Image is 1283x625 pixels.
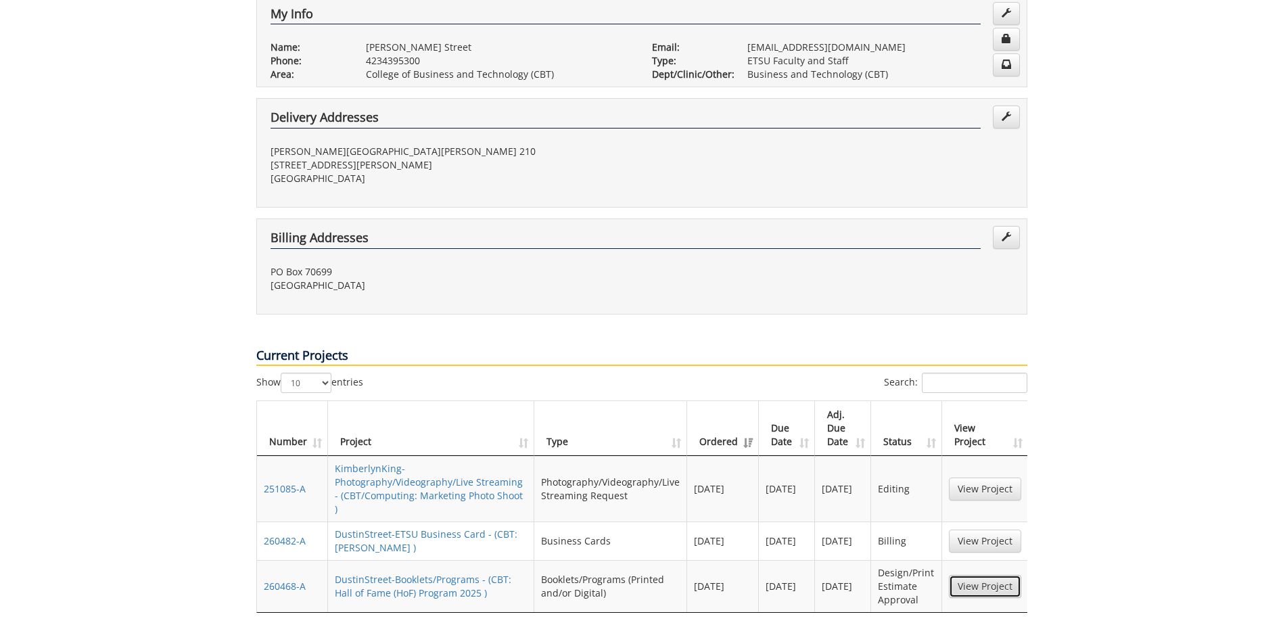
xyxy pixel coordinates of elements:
td: [DATE] [687,522,759,560]
p: Dept/Clinic/Other: [652,68,727,81]
th: Status: activate to sort column ascending [871,401,941,456]
select: Showentries [281,373,331,393]
a: Change Password [993,28,1020,51]
p: ETSU Faculty and Staff [747,54,1013,68]
td: [DATE] [759,456,815,522]
a: View Project [949,575,1021,598]
p: [EMAIL_ADDRESS][DOMAIN_NAME] [747,41,1013,54]
p: [GEOGRAPHIC_DATA] [271,172,632,185]
a: 251085-A [264,482,306,495]
p: [PERSON_NAME] Street [366,41,632,54]
label: Show entries [256,373,363,393]
td: Booklets/Programs (Printed and/or Digital) [534,560,687,612]
p: Name: [271,41,346,54]
input: Search: [922,373,1027,393]
a: View Project [949,530,1021,553]
th: View Project: activate to sort column ascending [942,401,1028,456]
a: Edit Addresses [993,226,1020,249]
a: View Project [949,478,1021,501]
a: 260482-A [264,534,306,547]
td: [DATE] [815,456,871,522]
th: Project: activate to sort column ascending [328,401,534,456]
td: Business Cards [534,522,687,560]
td: [DATE] [759,522,815,560]
a: Change Communication Preferences [993,53,1020,76]
a: Edit Addresses [993,106,1020,129]
td: [DATE] [815,560,871,612]
h4: Delivery Addresses [271,111,981,129]
p: Area: [271,68,346,81]
p: [PERSON_NAME][GEOGRAPHIC_DATA][PERSON_NAME] 210 [271,145,632,158]
td: [DATE] [687,560,759,612]
p: Phone: [271,54,346,68]
td: Photography/Videography/Live Streaming Request [534,456,687,522]
h4: My Info [271,7,981,25]
th: Number: activate to sort column ascending [257,401,328,456]
p: Type: [652,54,727,68]
label: Search: [884,373,1027,393]
td: [DATE] [815,522,871,560]
a: DustinStreet-Booklets/Programs - (CBT: Hall of Fame (HoF) Program 2025 ) [335,573,511,599]
p: 4234395300 [366,54,632,68]
a: Edit Info [993,2,1020,25]
th: Ordered: activate to sort column ascending [687,401,759,456]
a: 260468-A [264,580,306,593]
th: Adj. Due Date: activate to sort column ascending [815,401,871,456]
th: Due Date: activate to sort column ascending [759,401,815,456]
p: [GEOGRAPHIC_DATA] [271,279,632,292]
p: College of Business and Technology (CBT) [366,68,632,81]
p: Current Projects [256,347,1027,366]
a: KimberlynKing-Photography/Videography/Live Streaming - (CBT/Computing: Marketing Photo Shoot ) [335,462,523,515]
td: Design/Print Estimate Approval [871,560,941,612]
td: Editing [871,456,941,522]
p: [STREET_ADDRESS][PERSON_NAME] [271,158,632,172]
th: Type: activate to sort column ascending [534,401,687,456]
td: [DATE] [687,456,759,522]
td: [DATE] [759,560,815,612]
p: Business and Technology (CBT) [747,68,1013,81]
td: Billing [871,522,941,560]
p: PO Box 70699 [271,265,632,279]
a: DustinStreet-ETSU Business Card - (CBT: [PERSON_NAME] ) [335,528,517,554]
h4: Billing Addresses [271,231,981,249]
p: Email: [652,41,727,54]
